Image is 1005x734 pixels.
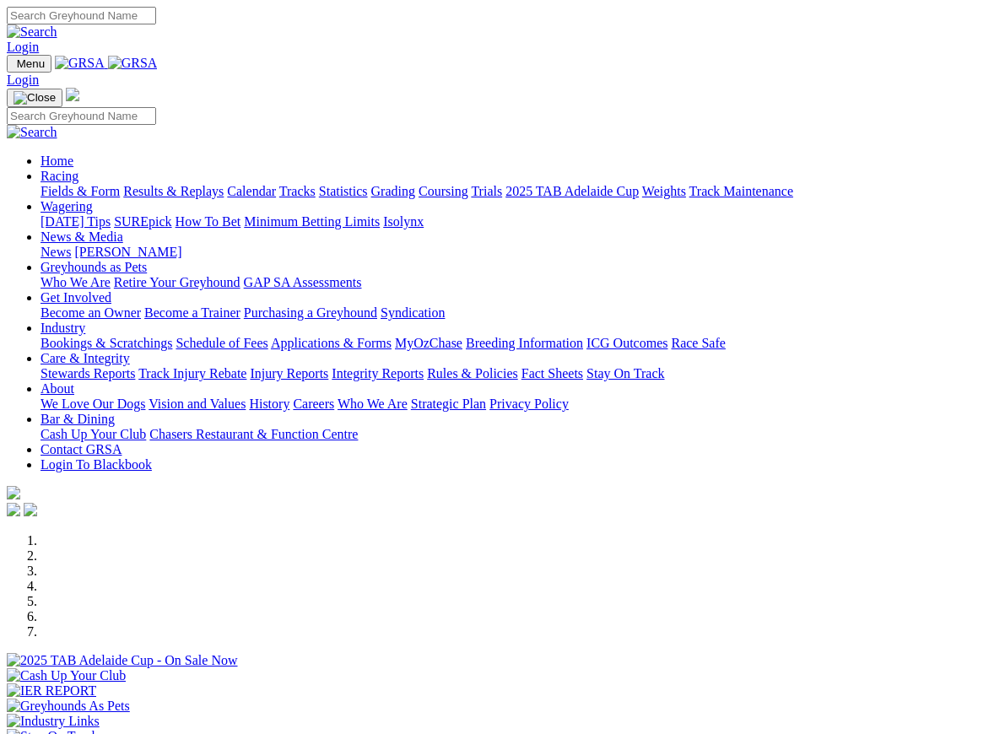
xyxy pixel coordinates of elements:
[411,397,486,411] a: Strategic Plan
[381,305,445,320] a: Syndication
[7,7,156,24] input: Search
[7,486,20,499] img: logo-grsa-white.png
[41,457,152,472] a: Login To Blackbook
[41,154,73,168] a: Home
[108,56,158,71] img: GRSA
[114,275,240,289] a: Retire Your Greyhound
[41,184,120,198] a: Fields & Form
[138,366,246,380] a: Track Injury Rebate
[41,397,145,411] a: We Love Our Dogs
[244,275,362,289] a: GAP SA Assessments
[41,214,998,229] div: Wagering
[41,169,78,183] a: Racing
[586,366,664,380] a: Stay On Track
[144,305,240,320] a: Become a Trainer
[7,55,51,73] button: Toggle navigation
[123,184,224,198] a: Results & Replays
[271,336,392,350] a: Applications & Forms
[41,275,998,290] div: Greyhounds as Pets
[41,321,85,335] a: Industry
[427,366,518,380] a: Rules & Policies
[505,184,639,198] a: 2025 TAB Adelaide Cup
[419,184,468,198] a: Coursing
[7,89,62,107] button: Toggle navigation
[41,305,141,320] a: Become an Owner
[14,91,56,105] img: Close
[7,714,100,729] img: Industry Links
[176,336,267,350] a: Schedule of Fees
[114,214,171,229] a: SUREpick
[521,366,583,380] a: Fact Sheets
[74,245,181,259] a: [PERSON_NAME]
[41,351,130,365] a: Care & Integrity
[41,245,71,259] a: News
[279,184,316,198] a: Tracks
[244,305,377,320] a: Purchasing a Greyhound
[383,214,424,229] a: Isolynx
[244,214,380,229] a: Minimum Betting Limits
[41,184,998,199] div: Racing
[41,442,122,456] a: Contact GRSA
[689,184,793,198] a: Track Maintenance
[24,503,37,516] img: twitter.svg
[249,397,289,411] a: History
[41,336,172,350] a: Bookings & Scratchings
[332,366,424,380] a: Integrity Reports
[250,366,328,380] a: Injury Reports
[41,336,998,351] div: Industry
[55,56,105,71] img: GRSA
[149,397,246,411] a: Vision and Values
[371,184,415,198] a: Grading
[41,275,111,289] a: Who We Are
[41,214,111,229] a: [DATE] Tips
[7,668,126,683] img: Cash Up Your Club
[7,683,96,699] img: IER REPORT
[41,199,93,213] a: Wagering
[293,397,334,411] a: Careers
[41,412,115,426] a: Bar & Dining
[41,366,998,381] div: Care & Integrity
[7,503,20,516] img: facebook.svg
[41,381,74,396] a: About
[338,397,408,411] a: Who We Are
[395,336,462,350] a: MyOzChase
[66,88,79,101] img: logo-grsa-white.png
[7,24,57,40] img: Search
[41,366,135,380] a: Stewards Reports
[642,184,686,198] a: Weights
[7,40,39,54] a: Login
[41,260,147,274] a: Greyhounds as Pets
[41,229,123,244] a: News & Media
[7,73,39,87] a: Login
[319,184,368,198] a: Statistics
[7,125,57,140] img: Search
[41,427,998,442] div: Bar & Dining
[489,397,569,411] a: Privacy Policy
[149,427,358,441] a: Chasers Restaurant & Function Centre
[7,107,156,125] input: Search
[586,336,667,350] a: ICG Outcomes
[41,245,998,260] div: News & Media
[41,290,111,305] a: Get Involved
[41,397,998,412] div: About
[17,57,45,70] span: Menu
[7,699,130,714] img: Greyhounds As Pets
[227,184,276,198] a: Calendar
[471,184,502,198] a: Trials
[41,305,998,321] div: Get Involved
[176,214,241,229] a: How To Bet
[41,427,146,441] a: Cash Up Your Club
[671,336,725,350] a: Race Safe
[466,336,583,350] a: Breeding Information
[7,653,238,668] img: 2025 TAB Adelaide Cup - On Sale Now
